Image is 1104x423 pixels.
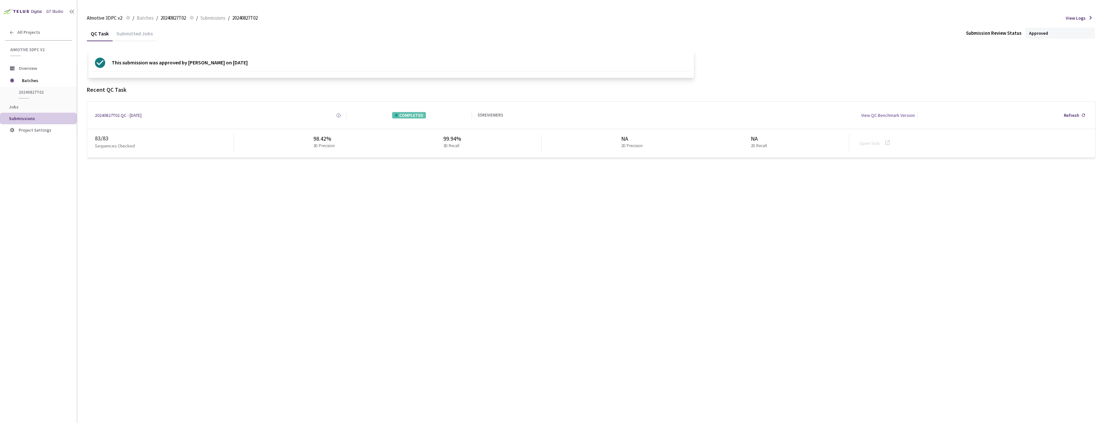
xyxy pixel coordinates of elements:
[9,104,19,110] span: Jobs
[46,9,63,15] div: GT Studio
[87,86,1096,94] div: Recent QC Task
[22,74,66,87] span: Batches
[621,135,645,143] div: NA
[228,14,230,22] li: /
[87,14,122,22] span: AImotive 3DPC v2
[95,134,234,143] div: 83 / 83
[95,112,142,118] a: 20240827T02 QC - [DATE]
[200,14,225,22] span: Submissions
[10,47,68,52] span: AImotive 3DPC v2
[861,112,915,118] div: View QC Benchmark Version
[199,14,227,21] a: Submissions
[112,58,248,68] p: This submission was approved by [PERSON_NAME] on [DATE]
[1066,15,1086,21] span: View Logs
[966,30,1022,36] div: Submission Review Status
[313,135,337,143] div: 98.42%
[156,14,158,22] li: /
[751,135,769,143] div: NA
[232,14,258,22] span: 20240827T02
[443,135,462,143] div: 99.94%
[17,30,40,35] span: All Projects
[161,14,186,22] span: 20240827T02
[87,30,113,41] div: QC Task
[19,89,66,95] span: 20240827T02
[133,14,134,22] li: /
[113,30,157,41] div: Submitted Jobs
[19,65,37,71] span: Overview
[313,143,335,149] p: 3D Precision
[19,127,51,133] span: Project Settings
[1064,112,1079,118] div: Refresh
[392,112,426,118] div: COMPLETED
[443,143,459,149] p: 3D Recall
[135,14,155,21] a: Batches
[95,143,135,149] p: Sequences Checked
[9,116,35,121] span: Submissions
[478,112,503,118] div: 55 REVIEWERS
[196,14,198,22] li: /
[751,143,767,149] p: 2D Recall
[621,143,643,149] p: 2D Precision
[860,140,880,146] a: Open Task
[137,14,154,22] span: Batches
